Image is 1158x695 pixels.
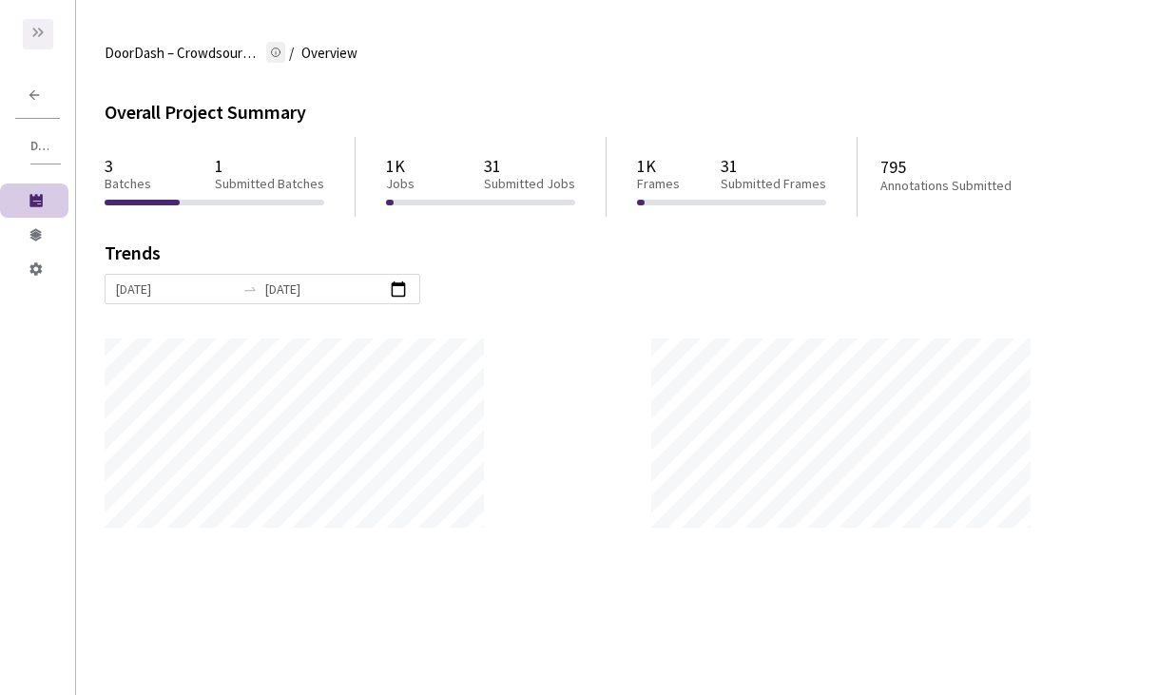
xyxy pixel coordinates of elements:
p: Submitted Batches [215,176,324,192]
p: 3 [105,156,151,176]
p: Submitted Jobs [484,176,575,192]
span: swap-right [242,281,258,297]
input: End date [265,279,384,299]
p: Annotations Submitted [880,178,1086,194]
span: Overview [301,42,357,65]
span: DoorDash – Crowdsource Catalog Annotation [30,138,48,154]
div: Overall Project Summary [105,99,1129,126]
input: Start date [116,279,235,299]
div: Trends [105,243,1103,274]
p: 31 [721,156,826,176]
p: 1 [215,156,324,176]
span: to [242,281,258,297]
p: 1K [637,156,680,176]
p: 795 [880,157,1086,177]
p: Batches [105,176,151,192]
p: Frames [637,176,680,192]
li: / [289,42,294,65]
p: 31 [484,156,575,176]
span: DoorDash – Crowdsource Catalog Annotation [105,42,259,65]
p: Submitted Frames [721,176,826,192]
